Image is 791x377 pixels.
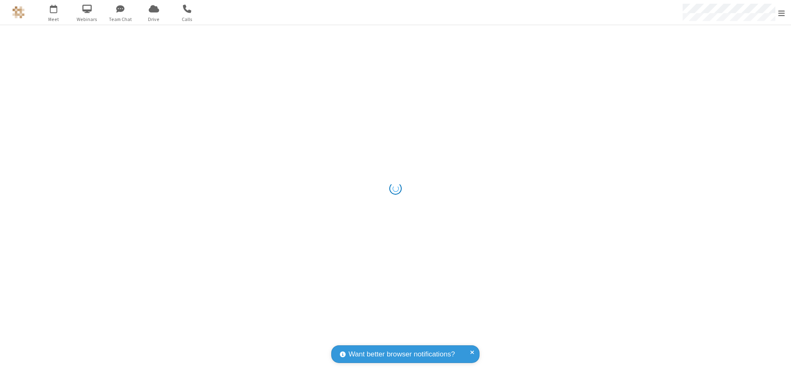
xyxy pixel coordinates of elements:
[12,6,25,19] img: QA Selenium DO NOT DELETE OR CHANGE
[349,349,455,360] span: Want better browser notifications?
[105,16,136,23] span: Team Chat
[38,16,69,23] span: Meet
[72,16,103,23] span: Webinars
[172,16,203,23] span: Calls
[138,16,169,23] span: Drive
